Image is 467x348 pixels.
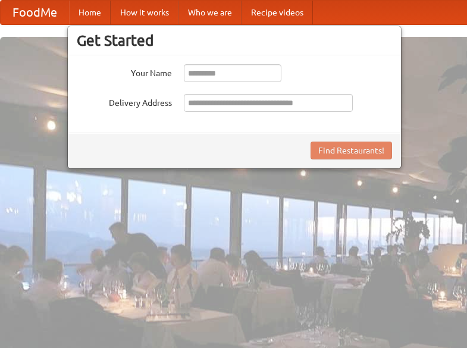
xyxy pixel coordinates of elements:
[242,1,313,24] a: Recipe videos
[111,1,178,24] a: How it works
[178,1,242,24] a: Who we are
[77,32,392,49] h3: Get Started
[1,1,69,24] a: FoodMe
[77,94,172,109] label: Delivery Address
[77,64,172,79] label: Your Name
[311,142,392,159] button: Find Restaurants!
[69,1,111,24] a: Home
